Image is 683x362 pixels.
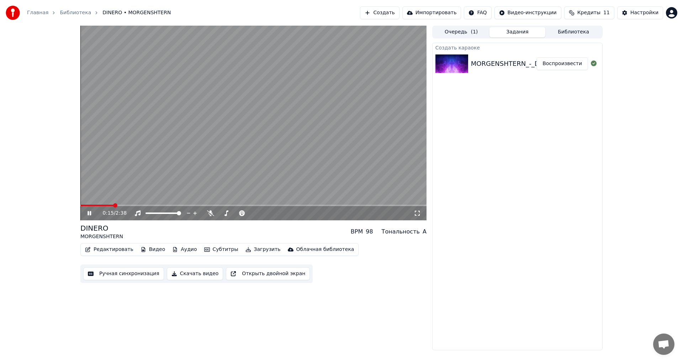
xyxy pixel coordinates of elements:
span: 0:15 [103,210,114,217]
span: 11 [603,9,610,16]
a: Открытый чат [653,334,674,355]
button: Очередь [433,27,489,37]
button: Кредиты11 [564,6,614,19]
div: Тональность [382,227,420,236]
img: youka [6,6,20,20]
button: Скачать видео [167,267,223,280]
div: Облачная библиотека [296,246,354,253]
a: Главная [27,9,48,16]
div: 98 [366,227,373,236]
nav: breadcrumb [27,9,171,16]
div: A [423,227,427,236]
div: Настройки [630,9,658,16]
button: Редактировать [82,245,136,255]
span: DINERO • MORGENSHTERN [102,9,171,16]
button: Аудио [169,245,200,255]
div: Создать караоке [433,43,602,52]
button: FAQ [464,6,491,19]
div: DINERO [80,223,123,233]
a: Библиотека [60,9,91,16]
button: Субтитры [201,245,241,255]
button: Видео [138,245,168,255]
button: Ручная синхронизация [83,267,164,280]
button: Открыть двойной экран [226,267,310,280]
button: Настройки [617,6,663,19]
button: Воспроизвести [536,57,588,70]
div: BPM [351,227,363,236]
button: Импортировать [402,6,461,19]
span: ( 1 ) [471,28,478,36]
button: Создать [360,6,399,19]
button: Библиотека [545,27,602,37]
span: 2:38 [116,210,127,217]
button: Загрузить [243,245,284,255]
button: Видео-инструкции [494,6,561,19]
div: MORGENSHTERN_-_DINERO_72984967 [471,59,595,69]
span: Кредиты [577,9,600,16]
div: / [103,210,120,217]
div: MORGENSHTERN [80,233,123,240]
button: Задания [489,27,546,37]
